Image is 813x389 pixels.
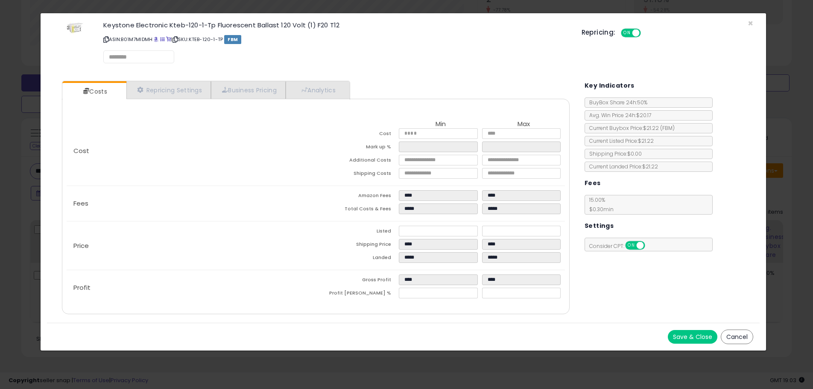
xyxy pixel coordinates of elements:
[316,288,399,301] td: Profit [PERSON_NAME] %
[585,150,642,157] span: Shipping Price: $0.00
[585,196,614,213] span: 15.00 %
[316,203,399,217] td: Total Costs & Fees
[316,155,399,168] td: Additional Costs
[585,178,601,189] h5: Fees
[103,22,568,28] h3: Keystone Electronic Kteb-120-1-Tp Fluorescent Ballast 120 Volt (1) F20 T12
[67,242,316,249] p: Price
[211,81,286,99] a: Business Pricing
[639,29,653,37] span: OFF
[585,163,658,170] span: Current Landed Price: $21.22
[585,221,614,231] h5: Settings
[166,36,171,43] a: Your listing only
[668,330,717,344] button: Save & Close
[582,29,616,36] h5: Repricing:
[660,124,675,132] span: ( FBM )
[316,141,399,155] td: Mark up %
[748,17,753,29] span: ×
[626,242,637,249] span: ON
[316,226,399,239] td: Listed
[399,121,482,128] th: Min
[224,35,241,44] span: FBM
[585,112,651,119] span: Avg. Win Price 24h: $20.17
[67,200,316,207] p: Fees
[585,80,635,91] h5: Key Indicators
[316,274,399,288] td: Gross Profit
[286,81,349,99] a: Analytics
[316,239,399,252] td: Shipping Price
[316,252,399,265] td: Landed
[316,190,399,203] td: Amazon Fees
[126,81,211,99] a: Repricing Settings
[316,128,399,141] td: Cost
[585,206,614,213] span: $0.30 min
[67,147,316,154] p: Cost
[62,83,126,100] a: Costs
[316,168,399,181] td: Shipping Costs
[482,121,565,128] th: Max
[103,32,568,46] p: ASIN: B01M7MIDMH | SKU: KTEB-120-1-TP
[643,124,675,132] span: $21.22
[62,22,88,35] img: 31MuPmxXMaL._SL60_.jpg
[67,284,316,291] p: Profit
[585,99,647,106] span: BuyBox Share 24h: 50%
[721,330,753,344] button: Cancel
[585,137,654,144] span: Current Listed Price: $21.22
[585,124,675,132] span: Current Buybox Price:
[154,36,158,43] a: BuyBox page
[160,36,165,43] a: All offer listings
[622,29,632,37] span: ON
[643,242,657,249] span: OFF
[585,242,656,250] span: Consider CPT:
